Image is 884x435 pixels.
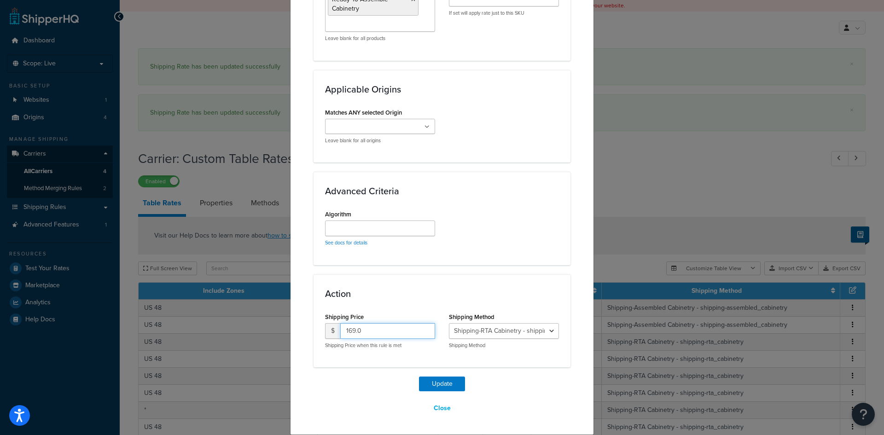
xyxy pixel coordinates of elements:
[325,35,435,42] p: Leave blank for all products
[449,313,494,320] label: Shipping Method
[325,84,559,94] h3: Applicable Origins
[325,289,559,299] h3: Action
[325,137,435,144] p: Leave blank for all origins
[325,211,351,218] label: Algorithm
[449,10,559,17] p: If set will apply rate just to this SKU
[325,109,402,116] label: Matches ANY selected Origin
[325,313,364,320] label: Shipping Price
[449,342,559,349] p: Shipping Method
[325,186,559,196] h3: Advanced Criteria
[325,342,435,349] p: Shipping Price when this rule is met
[419,377,465,391] button: Update
[325,323,340,339] span: $
[428,400,457,416] button: Close
[325,239,367,246] a: See docs for details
